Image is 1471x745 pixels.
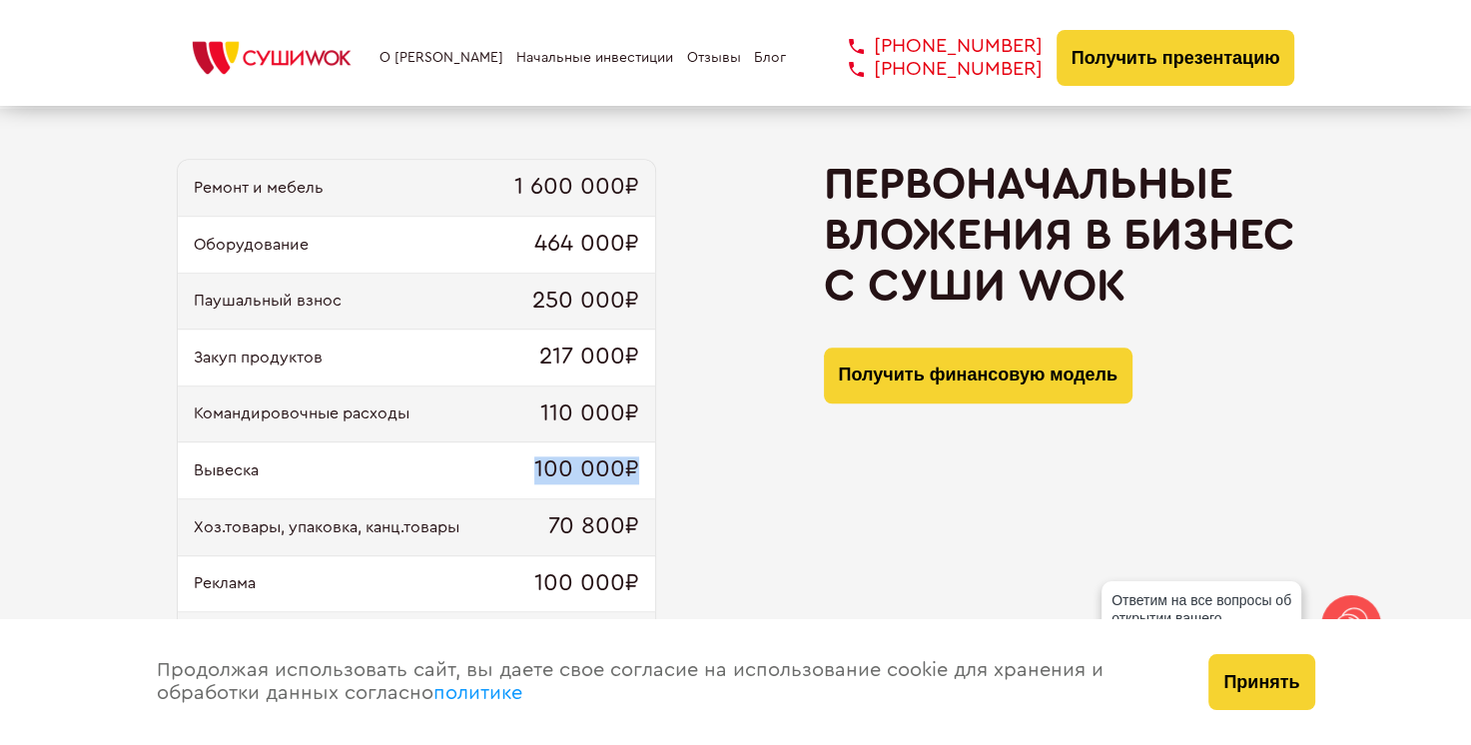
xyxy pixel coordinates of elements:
span: 70 800₽ [548,513,639,541]
a: политике [433,683,522,703]
a: Блог [754,50,786,66]
span: Паушальный взнос [194,292,342,310]
span: Командировочные расходы [194,404,409,422]
span: 100 000₽ [534,570,639,598]
span: Реклама [194,574,256,592]
span: 110 000₽ [540,400,639,428]
span: 100 000₽ [534,456,639,484]
button: Принять [1208,654,1314,710]
span: Ремонт и мебель [194,179,324,197]
span: 464 000₽ [534,231,639,259]
a: Отзывы [687,50,741,66]
a: О [PERSON_NAME] [379,50,503,66]
a: [PHONE_NUMBER] [819,58,1043,81]
span: Вывеска [194,461,259,479]
span: 1 600 000₽ [514,174,639,202]
span: Хоз.товары, упаковка, канц.товары [194,518,459,536]
span: Закуп продуктов [194,349,323,367]
div: Ответим на все вопросы об открытии вашего [PERSON_NAME]! [1102,581,1301,655]
span: 217 000₽ [539,344,639,372]
button: Получить презентацию [1057,30,1295,86]
h2: Первоначальные вложения в бизнес с Суши Wok [824,159,1295,311]
a: Начальные инвестиции [516,50,673,66]
img: СУШИWOK [177,36,367,80]
span: 250 000₽ [532,288,639,316]
a: [PHONE_NUMBER] [819,35,1043,58]
div: Продолжая использовать сайт, вы даете свое согласие на использование cookie для хранения и обрабо... [137,619,1189,745]
button: Получить финансовую модель [824,348,1132,403]
span: Оборудование [194,236,309,254]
